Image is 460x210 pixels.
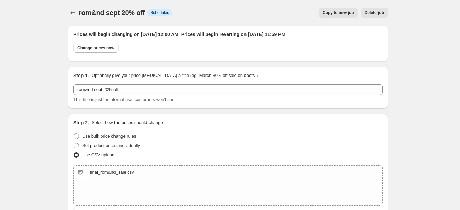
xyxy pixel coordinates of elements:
[319,8,358,18] button: Copy to new job
[73,119,89,126] h2: Step 2.
[82,152,114,157] span: Use CSV upload
[68,8,77,18] button: Price change jobs
[73,72,89,79] h2: Step 1.
[77,45,114,51] span: Change prices now
[73,84,383,95] input: 30% off holiday sale
[73,97,178,102] span: This title is just for internal use, customers won't see it
[82,143,140,148] span: Set product prices individually
[365,10,384,16] span: Delete job
[323,10,354,16] span: Copy to new job
[92,119,163,126] p: Select how the prices should change
[92,72,258,79] p: Optionally give your price [MEDICAL_DATA] a title (eg "March 30% off sale on boots")
[79,9,145,17] span: rom&nd sept 20% off
[73,31,383,38] h2: Prices will begin changing on [DATE] 12:00 AM. Prices will begin reverting on [DATE] 11:59 PM.
[73,43,119,53] button: Change prices now
[361,8,388,18] button: Delete job
[90,169,134,176] div: final_rom&nd_sale.csv
[82,133,136,139] span: Use bulk price change rules
[150,10,169,16] span: Scheduled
